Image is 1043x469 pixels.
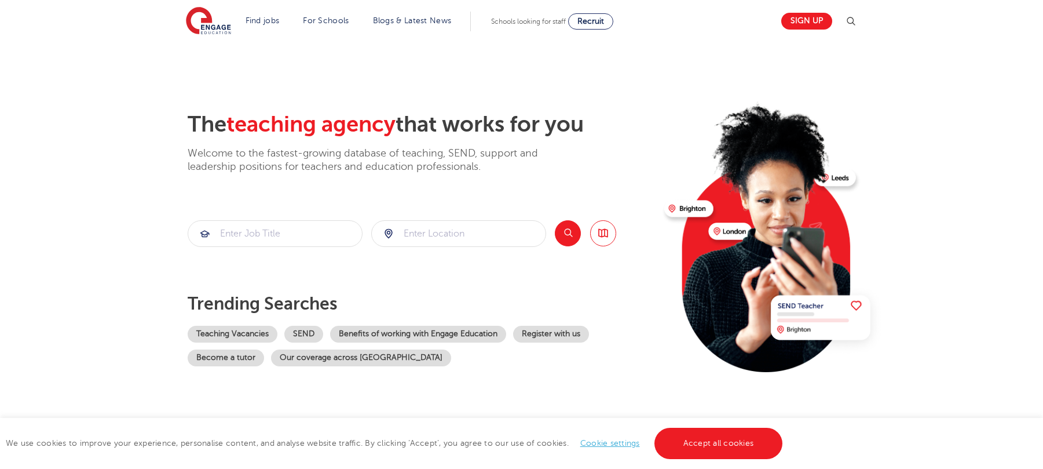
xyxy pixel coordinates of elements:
a: Sign up [781,13,832,30]
div: Submit [188,220,363,247]
a: Find jobs [246,16,280,25]
input: Submit [188,221,362,246]
a: Cookie settings [580,439,640,448]
a: Benefits of working with Engage Education [330,326,506,343]
p: Trending searches [188,293,655,314]
p: Welcome to the fastest-growing database of teaching, SEND, support and leadership positions for t... [188,147,570,174]
span: Recruit [577,17,604,26]
span: We use cookies to improve your experience, personalise content, and analyse website traffic. By c... [6,439,785,448]
a: Accept all cookies [654,428,783,459]
a: SEND [284,326,323,343]
a: Recruit [568,13,613,30]
a: Teaching Vacancies [188,326,277,343]
a: Register with us [513,326,589,343]
div: Submit [371,220,546,247]
a: For Schools [303,16,349,25]
button: Search [555,220,581,246]
h2: The that works for you [188,111,655,138]
img: Engage Education [186,7,231,36]
a: Blogs & Latest News [373,16,452,25]
a: Become a tutor [188,350,264,366]
input: Submit [372,221,546,246]
a: Our coverage across [GEOGRAPHIC_DATA] [271,350,451,366]
span: Schools looking for staff [491,17,566,26]
span: teaching agency [226,112,396,137]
